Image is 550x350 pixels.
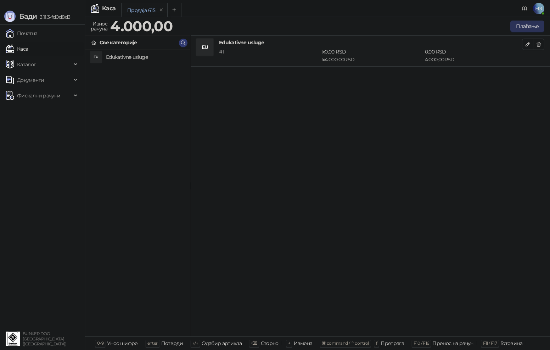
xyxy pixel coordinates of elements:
[202,339,242,348] div: Одабир артикла
[17,89,60,103] span: Фискални рачуни
[196,39,213,56] div: EU
[376,340,377,346] span: f
[127,6,155,14] div: Продаја 615
[17,57,36,72] span: Каталог
[19,12,37,21] span: Бади
[4,11,16,22] img: Logo
[147,340,158,346] span: enter
[294,339,312,348] div: Измена
[37,14,70,20] span: 3.11.3-fd0d8d3
[483,340,497,346] span: F11 / F17
[510,21,544,32] button: Плаћање
[261,339,279,348] div: Сторно
[432,339,473,348] div: Пренос на рачун
[97,340,103,346] span: 0-9
[161,339,183,348] div: Потврди
[533,3,544,14] span: НЗ
[219,39,522,46] h4: Edukativne usluge
[6,26,38,40] a: Почетна
[423,48,523,63] div: 4.000,00 RSD
[110,17,173,35] strong: 4.000,00
[320,48,423,63] div: 1 x 4.000,00 RSD
[85,50,190,336] div: grid
[6,332,20,346] img: 64x64-companyLogo-d200c298-da26-4023-afd4-f376f589afb5.jpeg
[102,6,116,11] div: Каса
[157,7,166,13] button: remove
[89,19,109,33] div: Износ рачуна
[288,340,290,346] span: +
[414,340,429,346] span: F10 / F16
[251,340,257,346] span: ⌫
[107,339,138,348] div: Унос шифре
[6,42,28,56] a: Каса
[322,340,369,346] span: ⌘ command / ⌃ control
[17,73,44,87] span: Документи
[519,3,530,14] a: Документација
[218,48,320,63] div: # 1
[381,339,404,348] div: Претрага
[425,49,446,55] span: 0,00 RSD
[90,51,102,63] div: EU
[192,340,198,346] span: ↑/↓
[321,49,346,55] span: 1 x 0,00 RSD
[100,39,137,46] div: Све категорије
[106,51,185,63] h4: Edukativne usluge
[167,3,181,17] button: Add tab
[500,339,522,348] div: Готовина
[23,331,67,346] small: BUNKER DOO [GEOGRAPHIC_DATA] ([GEOGRAPHIC_DATA])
